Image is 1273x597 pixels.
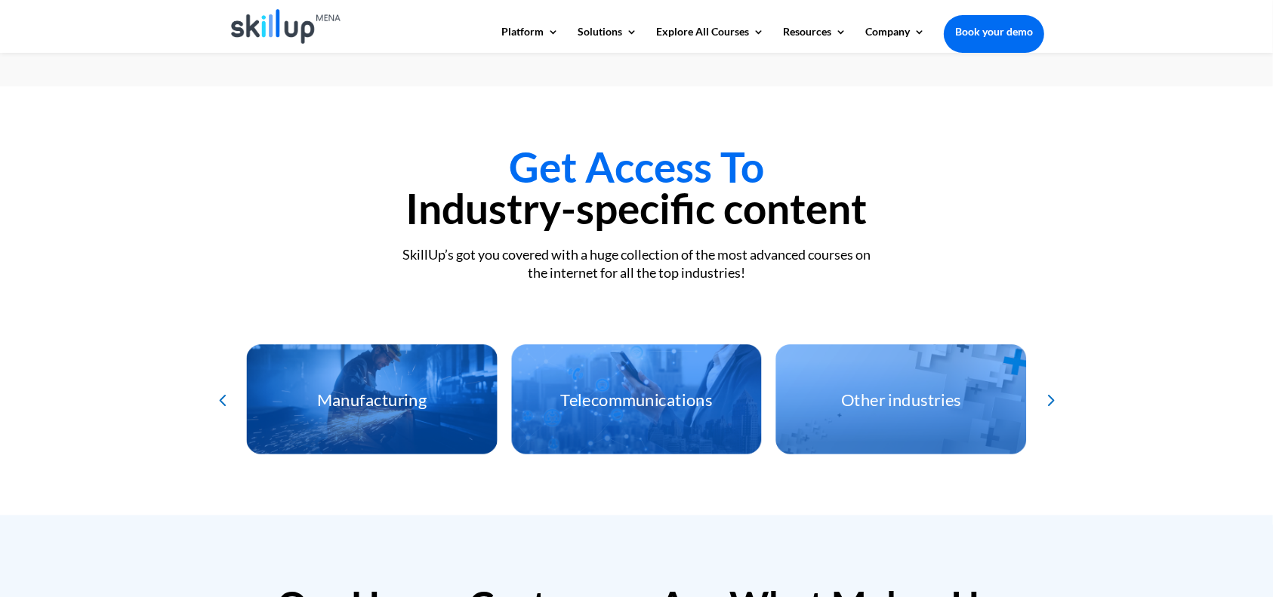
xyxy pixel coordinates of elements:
div: 7 / 12 [247,344,497,454]
img: Skillup Mena [231,9,341,44]
div: SkillUp’s got you covered with a huge collection of the most advanced courses on the internet for... [229,246,1044,282]
a: Resources [783,26,846,52]
a: Explore All Courses [656,26,764,52]
div: Next slide [1038,387,1062,411]
h3: Telecommunications [511,392,761,416]
a: Solutions [578,26,637,52]
iframe: Chat Widget [1197,525,1273,597]
div: Previous slide [211,387,235,411]
div: 9 / 12 [776,344,1026,454]
a: Company [865,26,925,52]
a: Platform [501,26,559,52]
h2: Industry-specific content [229,146,1044,237]
span: Get Access To [509,142,764,192]
a: Book your demo [944,15,1044,48]
div: 8 / 12 [511,344,761,454]
h3: Other industries [776,392,1026,416]
h3: Manufacturing [247,392,497,416]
